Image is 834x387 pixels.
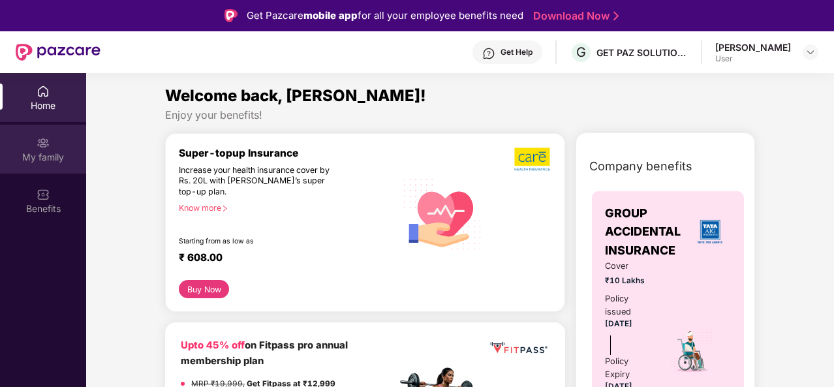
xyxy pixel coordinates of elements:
[605,355,653,381] div: Policy Expiry
[165,86,426,105] span: Welcome back, [PERSON_NAME]!
[396,166,489,260] img: svg+xml;base64,PHN2ZyB4bWxucz0iaHR0cDovL3d3dy53My5vcmcvMjAwMC9zdmciIHhtbG5zOnhsaW5rPSJodHRwOi8vd3...
[605,292,653,318] div: Policy issued
[482,47,495,60] img: svg+xml;base64,PHN2ZyBpZD0iSGVscC0zMngzMiIgeG1sbnM9Imh0dHA6Ly93d3cudzMub3JnLzIwMDAvc3ZnIiB3aWR0aD...
[576,44,586,60] span: G
[805,47,816,57] img: svg+xml;base64,PHN2ZyBpZD0iRHJvcGRvd24tMzJ4MzIiIHhtbG5zPSJodHRwOi8vd3d3LnczLm9yZy8yMDAwL3N2ZyIgd2...
[37,136,50,149] img: svg+xml;base64,PHN2ZyB3aWR0aD0iMjAiIGhlaWdodD0iMjAiIHZpZXdCb3g9IjAgMCAyMCAyMCIgZmlsbD0ibm9uZSIgeG...
[179,251,383,267] div: ₹ 608.00
[16,44,100,61] img: New Pazcare Logo
[179,237,341,246] div: Starting from as low as
[181,339,245,351] b: Upto 45% off
[303,9,358,22] strong: mobile app
[613,9,619,23] img: Stroke
[514,147,551,172] img: b5dec4f62d2307b9de63beb79f102df3.png
[605,204,689,260] span: GROUP ACCIDENTAL INSURANCE
[37,188,50,201] img: svg+xml;base64,PHN2ZyBpZD0iQmVuZWZpdHMiIHhtbG5zPSJodHRwOi8vd3d3LnczLm9yZy8yMDAwL3N2ZyIgd2lkdGg9Ij...
[715,41,791,54] div: [PERSON_NAME]
[221,205,228,212] span: right
[224,9,238,22] img: Logo
[37,85,50,98] img: svg+xml;base64,PHN2ZyBpZD0iSG9tZSIgeG1sbnM9Imh0dHA6Ly93d3cudzMub3JnLzIwMDAvc3ZnIiB3aWR0aD0iMjAiIG...
[589,157,692,176] span: Company benefits
[181,339,348,366] b: on Fitpass pro annual membership plan
[179,147,396,159] div: Super-topup Insurance
[501,47,533,57] div: Get Help
[605,319,632,328] span: [DATE]
[488,338,549,357] img: fppp.png
[533,9,615,23] a: Download Now
[179,280,229,298] button: Buy Now
[179,165,340,198] div: Increase your health insurance cover by Rs. 20L with [PERSON_NAME]’s super top-up plan.
[247,8,523,23] div: Get Pazcare for all your employee benefits need
[605,260,653,273] span: Cover
[605,275,653,287] span: ₹10 Lakhs
[670,328,715,374] img: icon
[692,214,728,249] img: insurerLogo
[165,108,755,122] div: Enjoy your benefits!
[715,54,791,64] div: User
[179,203,388,212] div: Know more
[596,46,688,59] div: GET PAZ SOLUTIONS PRIVATE LIMTED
